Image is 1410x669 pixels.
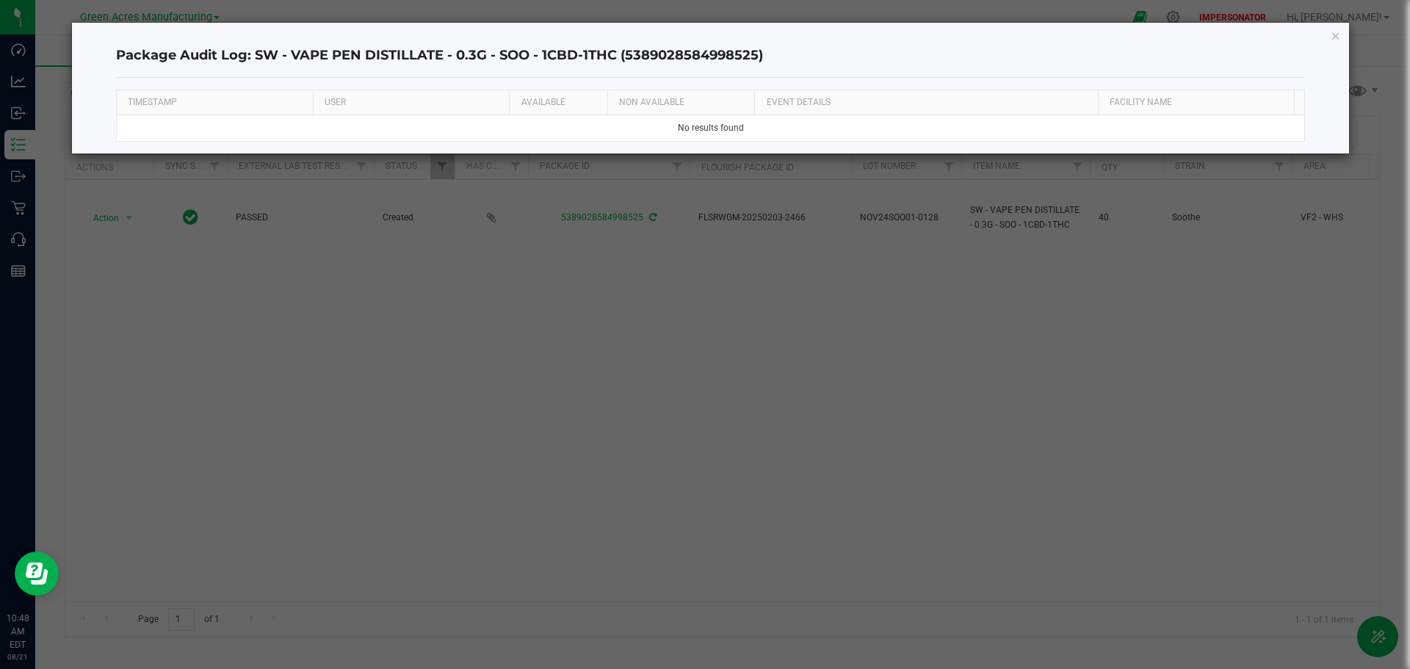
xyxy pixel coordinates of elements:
[117,90,313,115] th: TIMESTAMP
[678,123,744,133] span: No results found
[15,552,59,596] iframe: Resource center
[1098,90,1294,115] th: Facility Name
[754,90,1098,115] th: EVENT DETAILS
[313,90,509,115] th: USER
[607,90,754,115] th: NON AVAILABLE
[116,46,1306,65] h4: Package Audit Log: SW - VAPE PEN DISTILLATE - 0.3G - SOO - 1CBD-1THC (5389028584998525)
[509,90,607,115] th: AVAILABLE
